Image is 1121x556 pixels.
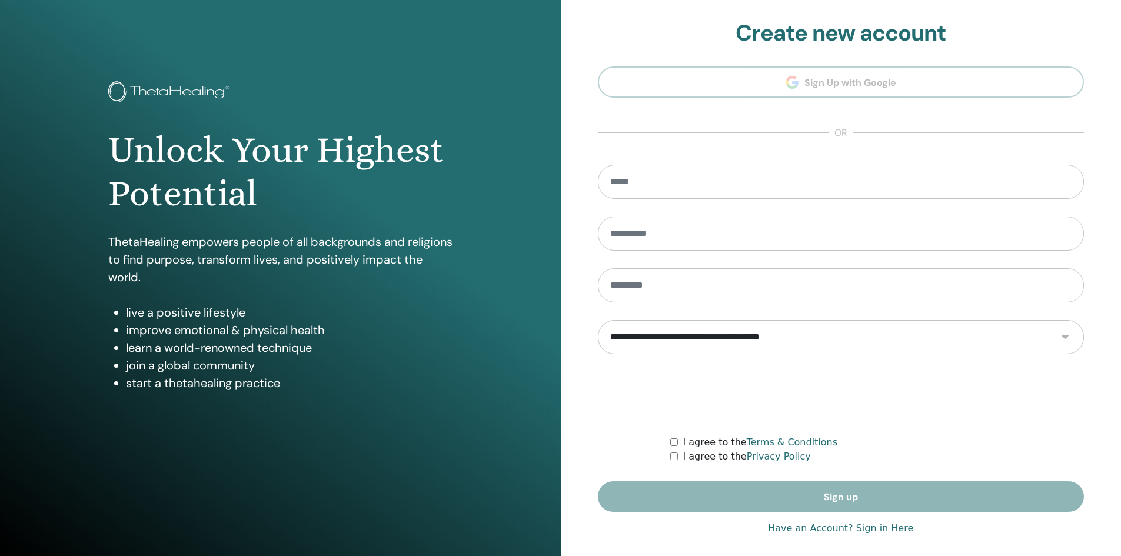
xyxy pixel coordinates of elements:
[126,339,453,357] li: learn a world-renowned technique
[829,126,853,140] span: or
[683,435,837,450] label: I agree to the
[747,437,837,448] a: Terms & Conditions
[751,372,930,418] iframe: reCAPTCHA
[108,128,453,216] h1: Unlock Your Highest Potential
[747,451,811,462] a: Privacy Policy
[126,374,453,392] li: start a thetahealing practice
[126,357,453,374] li: join a global community
[683,450,810,464] label: I agree to the
[598,20,1085,47] h2: Create new account
[768,521,913,535] a: Have an Account? Sign in Here
[126,304,453,321] li: live a positive lifestyle
[108,233,453,286] p: ThetaHealing empowers people of all backgrounds and religions to find purpose, transform lives, a...
[126,321,453,339] li: improve emotional & physical health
